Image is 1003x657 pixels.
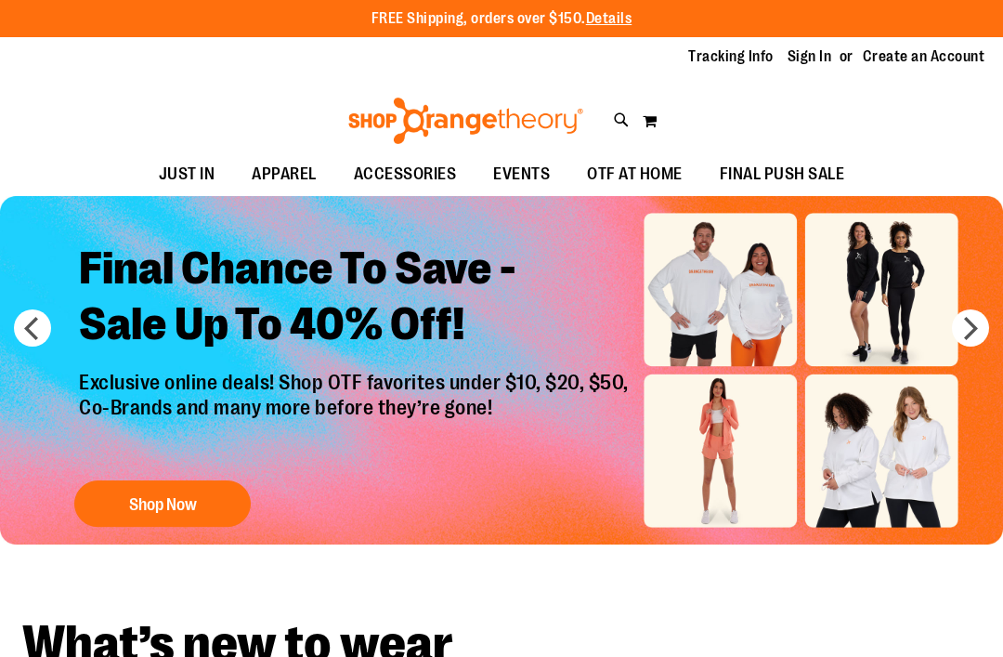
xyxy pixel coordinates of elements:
[475,153,568,196] a: EVENTS
[371,8,632,30] p: FREE Shipping, orders over $150.
[65,371,647,462] p: Exclusive online deals! Shop OTF favorites under $10, $20, $50, Co-Brands and many more before th...
[65,227,647,536] a: Final Chance To Save -Sale Up To 40% Off! Exclusive online deals! Shop OTF favorites under $10, $...
[701,153,864,196] a: FINAL PUSH SALE
[788,46,832,67] a: Sign In
[14,309,51,347] button: prev
[493,153,550,195] span: EVENTS
[233,153,335,196] a: APPAREL
[65,227,647,371] h2: Final Chance To Save - Sale Up To 40% Off!
[568,153,701,196] a: OTF AT HOME
[74,480,251,527] button: Shop Now
[159,153,215,195] span: JUST IN
[345,98,586,144] img: Shop Orangetheory
[252,153,317,195] span: APPAREL
[140,153,234,196] a: JUST IN
[863,46,985,67] a: Create an Account
[952,309,989,347] button: next
[586,10,632,27] a: Details
[335,153,475,196] a: ACCESSORIES
[720,153,845,195] span: FINAL PUSH SALE
[587,153,683,195] span: OTF AT HOME
[354,153,457,195] span: ACCESSORIES
[688,46,774,67] a: Tracking Info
